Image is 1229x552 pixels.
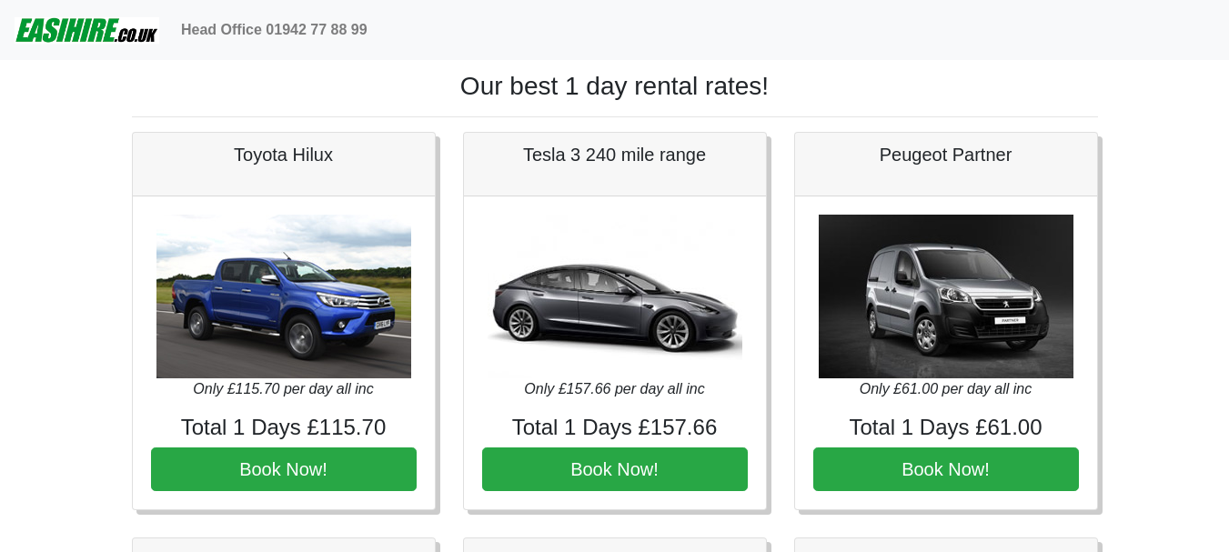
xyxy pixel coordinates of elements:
button: Book Now! [482,447,748,491]
h4: Total 1 Days £115.70 [151,415,417,441]
h4: Total 1 Days £157.66 [482,415,748,441]
h1: Our best 1 day rental rates! [132,71,1098,102]
b: Head Office 01942 77 88 99 [181,22,368,37]
h5: Peugeot Partner [813,144,1079,166]
button: Book Now! [151,447,417,491]
a: Head Office 01942 77 88 99 [174,12,375,48]
h4: Total 1 Days £61.00 [813,415,1079,441]
button: Book Now! [813,447,1079,491]
img: Tesla 3 240 mile range [488,215,742,378]
img: easihire_logo_small.png [15,12,159,48]
i: Only £115.70 per day all inc [193,381,373,396]
i: Only £61.00 per day all inc [860,381,1032,396]
h5: Toyota Hilux [151,144,417,166]
i: Only £157.66 per day all inc [524,381,704,396]
img: Peugeot Partner [819,215,1073,378]
img: Toyota Hilux [156,215,411,378]
h5: Tesla 3 240 mile range [482,144,748,166]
